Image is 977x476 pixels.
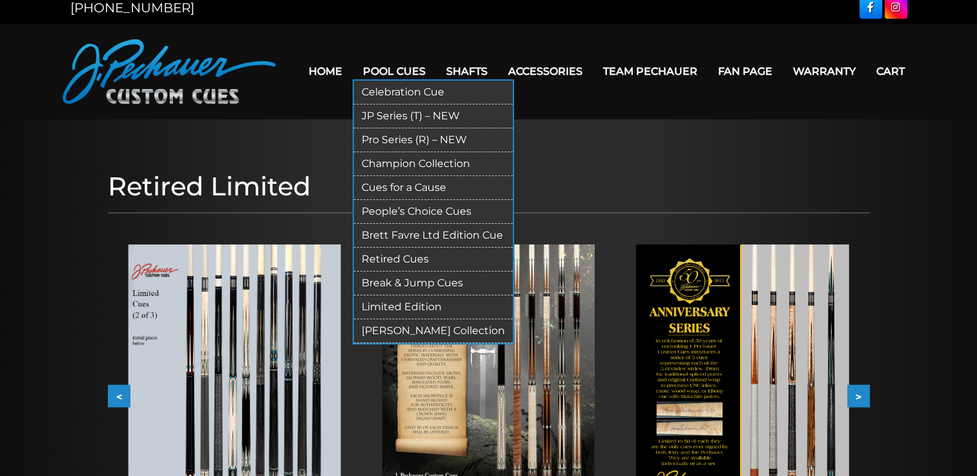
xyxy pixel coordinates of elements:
a: Cues for a Cause [354,176,513,200]
a: Shafts [436,55,498,88]
a: Break & Jump Cues [354,272,513,295]
a: Team Pechauer [593,55,708,88]
a: [PERSON_NAME] Collection [354,319,513,343]
a: Pro Series (R) – NEW [354,128,513,152]
a: Pool Cues [353,55,436,88]
a: Champion Collection [354,152,513,176]
a: Fan Page [708,55,783,88]
a: Limited Edition [354,295,513,319]
a: People’s Choice Cues [354,200,513,224]
a: Home [298,55,353,88]
button: < [108,384,130,407]
a: Retired Cues [354,248,513,272]
div: Carousel Navigation [108,384,870,407]
img: Pechauer Custom Cues [63,39,276,104]
a: Warranty [783,55,866,88]
button: > [847,384,870,407]
a: Cart [866,55,915,88]
a: Celebration Cue [354,81,513,104]
a: Accessories [498,55,593,88]
a: Brett Favre Ltd Edition Cue [354,224,513,248]
h1: Retired Limited [108,171,870,202]
a: JP Series (T) – NEW [354,104,513,128]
